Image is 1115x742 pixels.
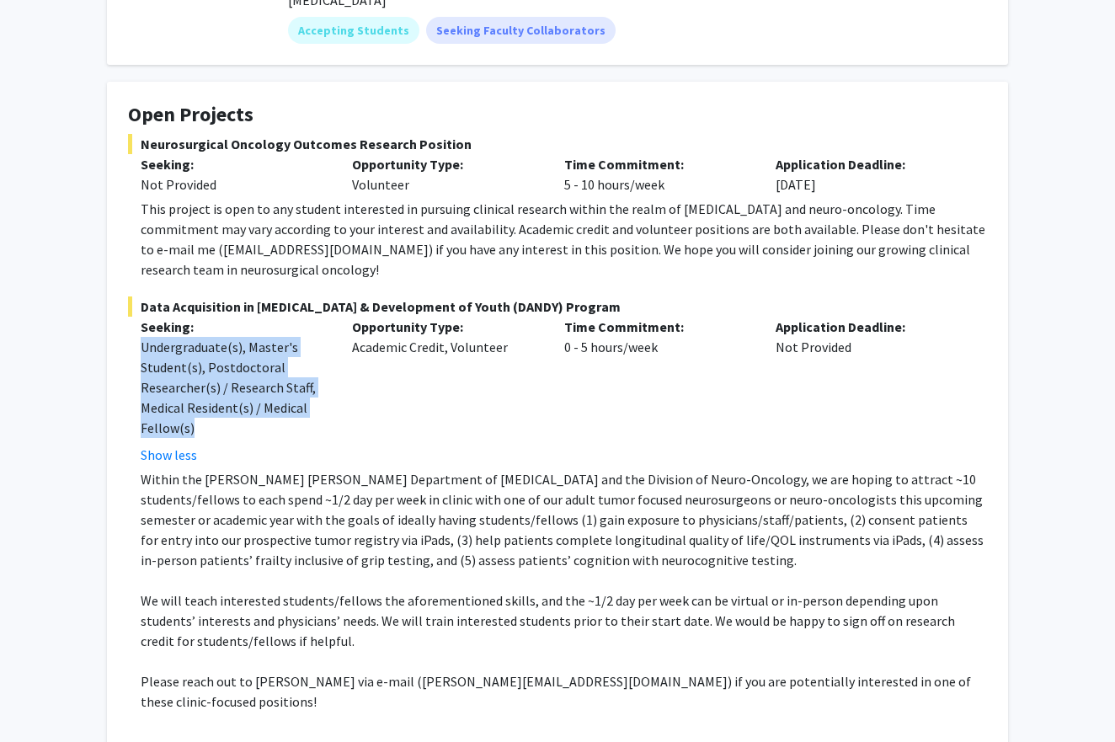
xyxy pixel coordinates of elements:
[339,317,551,465] div: Academic Credit, Volunteer
[13,666,72,729] iframe: Chat
[128,296,987,317] span: Data Acquisition in [MEDICAL_DATA] & Development of Youth (DANDY) Program
[288,17,419,44] mat-chip: Accepting Students
[141,199,987,280] div: This project is open to any student interested in pursuing clinical research within the realm of ...
[128,103,987,127] h4: Open Projects
[564,317,750,337] p: Time Commitment:
[128,134,987,154] span: Neurosurgical Oncology Outcomes Research Position
[141,671,987,712] p: Please reach out to [PERSON_NAME] via e-mail ([PERSON_NAME][EMAIL_ADDRESS][DOMAIN_NAME]) if you a...
[141,469,987,570] p: Within the [PERSON_NAME] [PERSON_NAME] Department of [MEDICAL_DATA] and the Division of Neuro-Onc...
[141,337,327,438] div: Undergraduate(s), Master's Student(s), Postdoctoral Researcher(s) / Research Staff, Medical Resid...
[141,174,327,195] div: Not Provided
[339,154,551,195] div: Volunteer
[141,154,327,174] p: Seeking:
[763,317,974,465] div: Not Provided
[352,317,538,337] p: Opportunity Type:
[564,154,750,174] p: Time Commitment:
[552,317,763,465] div: 0 - 5 hours/week
[141,590,987,651] p: We will teach interested students/fellows the aforementioned skills, and the ~1/2 day per week ca...
[776,154,962,174] p: Application Deadline:
[426,17,616,44] mat-chip: Seeking Faculty Collaborators
[776,317,962,337] p: Application Deadline:
[141,317,327,337] p: Seeking:
[352,154,538,174] p: Opportunity Type:
[763,154,974,195] div: [DATE]
[141,445,197,465] button: Show less
[552,154,763,195] div: 5 - 10 hours/week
